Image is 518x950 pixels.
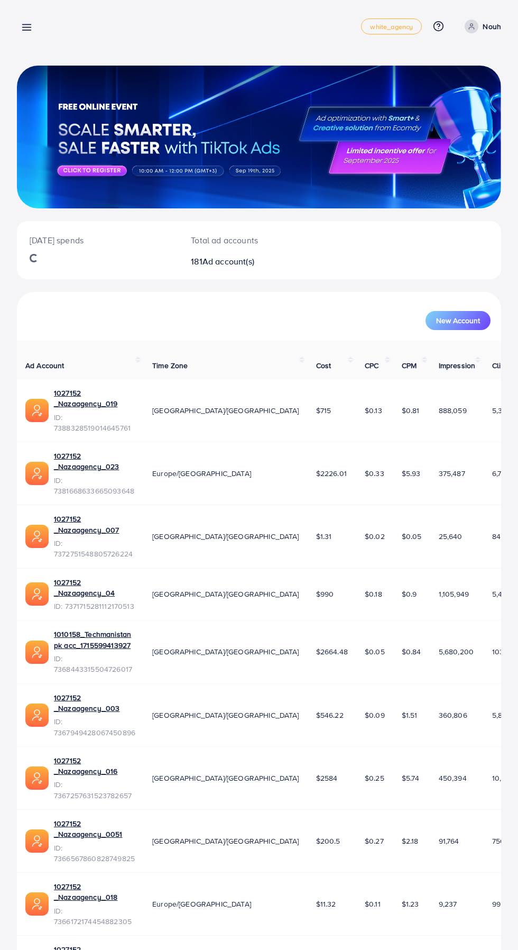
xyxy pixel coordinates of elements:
img: ic-ads-acc.e4c84228.svg [25,525,49,548]
span: 450,394 [439,773,467,783]
span: $0.84 [402,646,421,657]
span: Ad Account [25,360,64,371]
span: ID: 7367257631523782657 [54,779,135,801]
span: $2.18 [402,836,419,846]
img: ic-ads-acc.e4c84228.svg [25,766,49,790]
p: [DATE] spends [30,234,165,246]
span: [GEOGRAPHIC_DATA]/[GEOGRAPHIC_DATA] [152,405,299,416]
span: [GEOGRAPHIC_DATA]/[GEOGRAPHIC_DATA] [152,646,299,657]
span: $5.74 [402,773,420,783]
a: 1027152 _Nazaagency_04 [54,577,135,599]
span: $0.05 [365,646,385,657]
span: 25,640 [439,531,462,542]
a: white_agency [361,19,422,34]
span: ID: 7368443315504726017 [54,653,135,675]
img: ic-ads-acc.e4c84228.svg [25,582,49,606]
a: 1027152 _Nazaagency_018 [54,881,135,903]
p: Total ad accounts [191,234,286,246]
span: Europe/[GEOGRAPHIC_DATA] [152,468,251,479]
span: $1.51 [402,710,418,720]
span: Europe/[GEOGRAPHIC_DATA] [152,899,251,909]
span: 360,806 [439,710,467,720]
span: $2584 [316,773,338,783]
span: Clicks [492,360,512,371]
span: 888,059 [439,405,467,416]
img: ic-ads-acc.e4c84228.svg [25,704,49,727]
span: CPC [365,360,378,371]
span: $0.11 [365,899,381,909]
span: Cost [316,360,331,371]
span: ID: 7367949428067450896 [54,716,135,738]
span: $200.5 [316,836,340,846]
span: $0.81 [402,405,420,416]
span: Ad account(s) [202,255,254,267]
a: 1027152 _Nazaagency_0051 [54,818,135,840]
span: ID: 7388328519014645761 [54,412,135,434]
button: New Account [425,311,491,330]
span: $546.22 [316,710,344,720]
span: $715 [316,405,331,416]
span: $0.02 [365,531,385,542]
a: 1027152 _Nazaagency_023 [54,451,135,472]
span: 1,105,949 [439,589,469,599]
span: $0.05 [402,531,422,542]
a: 1027152 _Nazaagency_016 [54,755,135,777]
span: 750 [492,836,505,846]
span: ID: 7372751548805726224 [54,538,135,560]
a: 1027152 _Nazaagency_007 [54,514,135,535]
span: [GEOGRAPHIC_DATA]/[GEOGRAPHIC_DATA] [152,710,299,720]
span: [GEOGRAPHIC_DATA]/[GEOGRAPHIC_DATA] [152,531,299,542]
span: white_agency [370,23,413,30]
p: Nouh [483,20,501,33]
img: ic-ads-acc.e4c84228.svg [25,641,49,664]
span: $11.32 [316,899,336,909]
span: 91,764 [439,836,459,846]
span: ID: 7371715281112170513 [54,601,135,611]
img: ic-ads-acc.e4c84228.svg [25,829,49,853]
span: 5,827 [492,710,511,720]
a: Nouh [460,20,501,33]
span: [GEOGRAPHIC_DATA]/[GEOGRAPHIC_DATA] [152,589,299,599]
span: $0.9 [402,589,417,599]
span: ID: 7381668633665093648 [54,475,135,497]
span: 9,237 [439,899,457,909]
a: 1027152 _Nazaagency_003 [54,692,135,714]
span: 5,313 [492,405,510,416]
span: CPM [402,360,417,371]
span: [GEOGRAPHIC_DATA]/[GEOGRAPHIC_DATA] [152,836,299,846]
span: 5,490 [492,589,512,599]
img: ic-ads-acc.e4c84228.svg [25,462,49,485]
a: 1010158_Techmanistan pk acc_1715599413927 [54,629,135,651]
span: $5.93 [402,468,421,479]
iframe: Chat [473,902,510,942]
a: 1027152 _Nazaagency_019 [54,388,135,409]
span: $0.18 [365,589,382,599]
span: [GEOGRAPHIC_DATA]/[GEOGRAPHIC_DATA] [152,773,299,783]
span: ID: 7366172174454882305 [54,906,135,927]
span: 10,416 [492,773,513,783]
span: 6,718 [492,468,508,479]
span: $0.33 [365,468,384,479]
h2: 181 [191,257,286,267]
span: 375,487 [439,468,465,479]
span: $0.27 [365,836,384,846]
img: ic-ads-acc.e4c84228.svg [25,399,49,422]
span: New Account [436,317,480,324]
span: $0.13 [365,405,382,416]
span: $0.25 [365,773,384,783]
span: 99 [492,899,501,909]
span: 5,680,200 [439,646,474,657]
span: ID: 7366567860828749825 [54,843,135,864]
span: $1.31 [316,531,332,542]
span: $0.09 [365,710,385,720]
img: ic-ads-acc.e4c84228.svg [25,892,49,916]
span: $990 [316,589,334,599]
span: $1.23 [402,899,419,909]
span: Time Zone [152,360,188,371]
span: 103,915 [492,646,517,657]
span: 84 [492,531,501,542]
span: $2664.48 [316,646,348,657]
span: $2226.01 [316,468,347,479]
span: Impression [439,360,476,371]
